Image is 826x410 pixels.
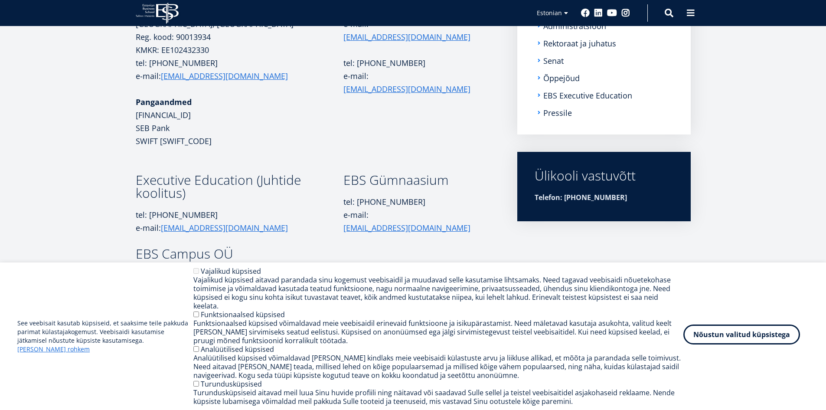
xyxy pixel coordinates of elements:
p: [FINANCIAL_ID] SEB Pank SWIFT [SWIFT_CODE] [136,95,343,148]
a: Administratsioon [543,22,606,30]
div: Turundusküpsiseid aitavad meil luua Sinu huvide profiili ning näitavad või saadavad Sulle sellel ... [193,388,683,406]
label: Analüütilised küpsised [201,344,274,354]
p: tel: [PHONE_NUMBER] e-mail: [343,195,492,234]
label: Vajalikud küpsised [201,266,261,276]
strong: Telefon: [PHONE_NUMBER] [535,193,627,202]
div: Ülikooli vastuvõtt [535,169,673,182]
a: Pressile [543,108,572,117]
a: Linkedin [594,9,603,17]
a: Senat [543,56,564,65]
a: Instagram [621,9,630,17]
p: tel: [PHONE_NUMBER] e-mail: [136,56,343,82]
h3: EBS Campus OÜ [136,247,343,260]
a: [EMAIL_ADDRESS][DOMAIN_NAME] [161,69,288,82]
button: Nõustun valitud küpsistega [683,325,800,344]
a: Rektoraat ja juhatus [543,39,616,48]
p: e-mail: [343,69,492,95]
p: tel: [PHONE_NUMBER] [343,56,492,69]
a: [EMAIL_ADDRESS][DOMAIN_NAME] [343,30,470,43]
a: Facebook [581,9,590,17]
p: tel: [PHONE_NUMBER] e-mail: [136,208,343,234]
div: Analüütilised küpsised võimaldavad [PERSON_NAME] kindlaks meie veebisaidi külastuste arvu ja liik... [193,354,683,380]
a: Õppejõud [543,74,580,82]
a: [PERSON_NAME] rohkem [17,345,90,354]
label: Funktsionaalsed küpsised [201,310,285,319]
h3: EBS Gümnaasium [343,174,492,187]
h3: Executive Education (Juhtide koolitus) [136,174,343,200]
label: Turundusküpsised [201,379,262,389]
a: [EMAIL_ADDRESS][DOMAIN_NAME] [343,221,470,234]
div: Vajalikud küpsised aitavad parandada sinu kogemust veebisaidil ja muudavad selle kasutamise lihts... [193,276,683,310]
strong: Pangaandmed [136,97,192,107]
p: See veebisait kasutab küpsiseid, et saaksime teile pakkuda parimat külastajakogemust. Veebisaidi ... [17,319,193,354]
div: Funktsionaalsed küpsised võimaldavad meie veebisaidil erinevaid funktsioone ja isikupärastamist. ... [193,319,683,345]
a: [EMAIL_ADDRESS][DOMAIN_NAME] [161,221,288,234]
p: KMKR: EE102432330 [136,43,343,56]
a: EBS Executive Education [543,91,632,100]
a: Youtube [607,9,617,17]
a: [EMAIL_ADDRESS][DOMAIN_NAME] [343,82,470,95]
